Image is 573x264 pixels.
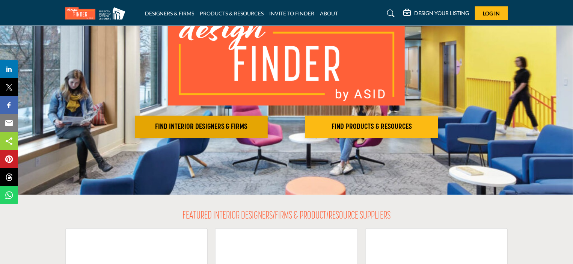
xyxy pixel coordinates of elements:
a: PRODUCTS & RESOURCES [200,10,264,17]
h2: FIND PRODUCTS & RESOURCES [308,122,436,131]
img: image [168,8,405,106]
span: Log In [483,10,500,17]
a: INVITE TO FINDER [270,10,315,17]
h2: FIND INTERIOR DESIGNERS & FIRMS [137,122,265,131]
a: ABOUT [320,10,338,17]
h5: DESIGN YOUR LISTING [415,10,469,17]
a: Search [380,8,400,20]
img: Site Logo [65,7,129,20]
button: FIND PRODUCTS & RESOURCES [305,116,438,138]
a: DESIGNERS & FIRMS [145,10,195,17]
button: Log In [475,6,508,20]
button: FIND INTERIOR DESIGNERS & FIRMS [135,116,268,138]
div: DESIGN YOUR LISTING [404,9,469,18]
h2: FEATURED INTERIOR DESIGNERS/FIRMS & PRODUCT/RESOURCE SUPPLIERS [182,210,391,223]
